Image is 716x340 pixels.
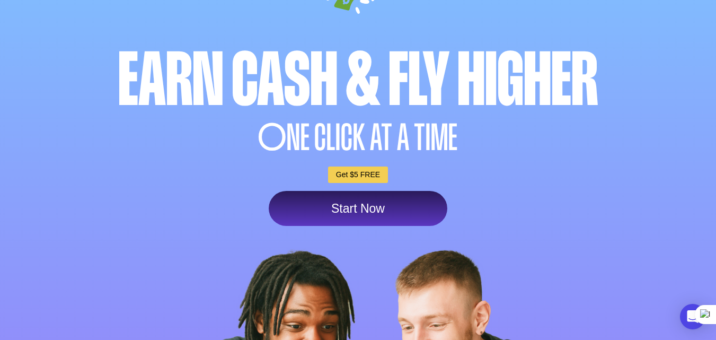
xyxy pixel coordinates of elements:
div: Open Intercom Messenger [680,304,705,329]
div: NE CLICK AT A TIME [55,119,661,156]
span: O [258,119,287,156]
a: Get $5 FREE [328,167,388,183]
a: Start Now [269,191,447,226]
div: Earn Cash & Fly higher [55,43,661,117]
